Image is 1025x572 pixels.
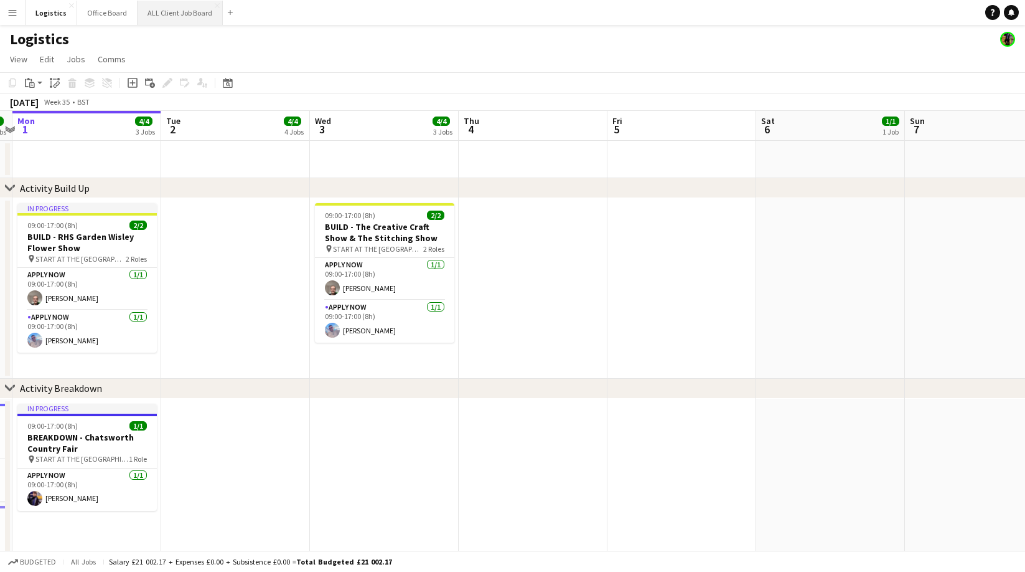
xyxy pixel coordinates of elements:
span: 09:00-17:00 (8h) [27,421,78,431]
button: ALL Client Job Board [138,1,223,25]
a: Jobs [62,51,90,67]
app-card-role: APPLY NOW1/109:00-17:00 (8h)[PERSON_NAME] [17,310,157,353]
span: 7 [908,122,925,136]
span: 1/1 [882,117,899,126]
app-card-role: APPLY NOW1/109:00-17:00 (8h)[PERSON_NAME] [17,268,157,310]
span: START AT THE [GEOGRAPHIC_DATA] [35,454,129,464]
span: Tue [166,115,180,126]
a: Comms [93,51,131,67]
app-job-card: In progress09:00-17:00 (8h)1/1BREAKDOWN - Chatsworth Country Fair START AT THE [GEOGRAPHIC_DATA]1... [17,404,157,511]
button: Budgeted [6,555,58,569]
span: 4/4 [135,117,152,126]
span: Budgeted [20,558,56,566]
button: Office Board [77,1,138,25]
div: BST [77,97,90,107]
span: Fri [612,115,622,126]
span: View [10,54,27,65]
span: 6 [759,122,775,136]
span: Thu [464,115,479,126]
h3: BUILD - RHS Garden Wisley Flower Show [17,231,157,254]
a: View [5,51,32,67]
span: 09:00-17:00 (8h) [27,221,78,230]
span: 2 Roles [423,244,444,254]
div: [DATE] [10,96,39,108]
h1: Logistics [10,30,69,49]
span: 5 [611,122,622,136]
span: 4 [462,122,479,136]
div: Activity Build Up [20,182,90,194]
div: 3 Jobs [136,127,155,136]
app-job-card: In progress09:00-17:00 (8h)2/2BUILD - RHS Garden Wisley Flower Show START AT THE [GEOGRAPHIC_DATA... [17,203,157,353]
div: 4 Jobs [284,127,304,136]
span: 3 [313,122,331,136]
div: 1 Job [882,127,899,136]
span: Sat [761,115,775,126]
h3: BUILD - The Creative Craft Show & The Stitching Show [315,221,454,244]
div: In progress [17,404,157,414]
span: 4/4 [433,117,450,126]
span: Comms [98,54,126,65]
app-card-role: APPLY NOW1/109:00-17:00 (8h)[PERSON_NAME] [315,258,454,300]
span: Total Budgeted £21 002.17 [296,557,392,566]
span: 2 Roles [126,254,147,264]
span: 1 Role [129,454,147,464]
span: 2 [164,122,180,136]
span: 4/4 [284,117,301,126]
div: 3 Jobs [433,127,452,136]
div: In progress [17,203,157,213]
span: START AT THE [GEOGRAPHIC_DATA] [333,244,423,254]
app-user-avatar: Desiree Ramsey [1000,32,1015,47]
span: 2/2 [427,211,444,220]
div: Activity Breakdown [20,382,102,394]
a: Edit [35,51,59,67]
app-card-role: APPLY NOW1/109:00-17:00 (8h)[PERSON_NAME] [17,469,157,511]
span: All jobs [68,557,98,566]
span: 09:00-17:00 (8h) [325,211,375,220]
div: Salary £21 002.17 + Expenses £0.00 + Subsistence £0.00 = [109,557,392,566]
span: Week 35 [41,97,72,107]
app-card-role: APPLY NOW1/109:00-17:00 (8h)[PERSON_NAME] [315,300,454,343]
h3: BREAKDOWN - Chatsworth Country Fair [17,432,157,454]
app-job-card: 09:00-17:00 (8h)2/2BUILD - The Creative Craft Show & The Stitching Show START AT THE [GEOGRAPHIC_... [315,203,454,343]
span: Jobs [67,54,85,65]
span: 1 [16,122,35,136]
span: Edit [40,54,54,65]
span: 2/2 [129,221,147,230]
button: Logistics [26,1,77,25]
span: Mon [17,115,35,126]
span: 1/1 [129,421,147,431]
span: Sun [910,115,925,126]
span: START AT THE [GEOGRAPHIC_DATA] [35,254,126,264]
span: Wed [315,115,331,126]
